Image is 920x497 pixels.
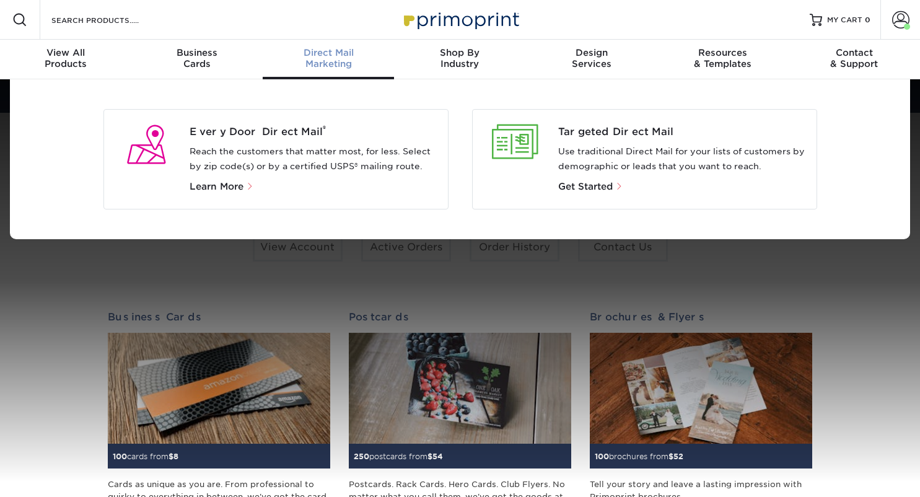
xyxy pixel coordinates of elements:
[789,47,920,69] div: & Support
[558,181,613,192] span: Get Started
[190,182,259,191] a: Learn More
[131,40,263,79] a: BusinessCards
[263,47,394,58] span: Direct Mail
[263,47,394,69] div: Marketing
[789,40,920,79] a: Contact& Support
[190,125,438,139] span: Every Door Direct Mail
[526,47,657,69] div: Services
[558,182,623,191] a: Get Started
[558,144,807,174] p: Use traditional Direct Mail for your lists of customers by demographic or leads that you want to ...
[394,47,525,69] div: Industry
[131,47,263,69] div: Cards
[394,40,525,79] a: Shop ByIndustry
[323,124,326,133] sup: ®
[526,47,657,58] span: Design
[50,12,171,27] input: SEARCH PRODUCTS.....
[789,47,920,58] span: Contact
[398,6,522,33] img: Primoprint
[190,181,243,192] span: Learn More
[394,47,525,58] span: Shop By
[865,15,870,24] span: 0
[657,40,789,79] a: Resources& Templates
[526,40,657,79] a: DesignServices
[558,125,807,139] a: Targeted Direct Mail
[657,47,789,58] span: Resources
[190,144,438,174] p: Reach the customers that matter most, for less. Select by zip code(s) or by a certified USPS® mai...
[190,125,438,139] a: Every Door Direct Mail®
[263,40,394,79] a: Direct MailMarketing
[131,47,263,58] span: Business
[657,47,789,69] div: & Templates
[827,15,862,25] span: MY CART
